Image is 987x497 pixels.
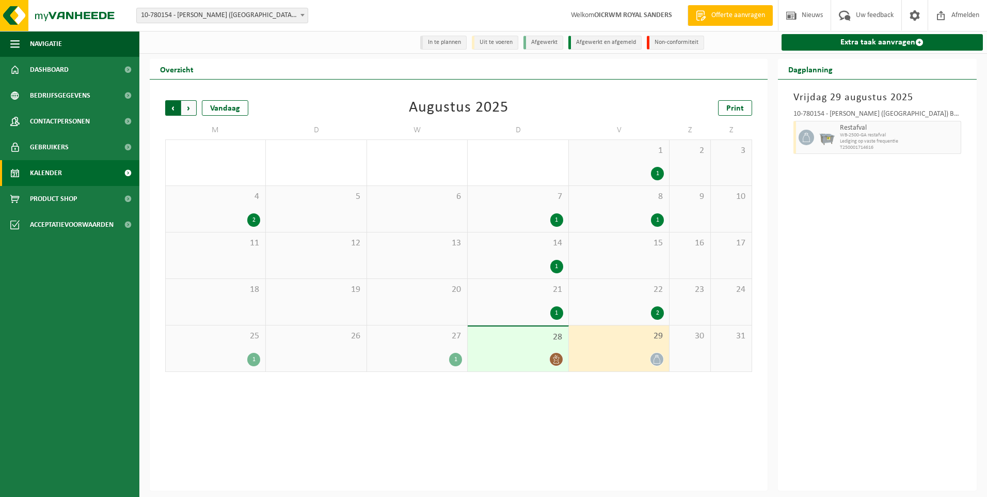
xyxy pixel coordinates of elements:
[574,238,664,249] span: 15
[420,36,467,50] li: In te plannen
[271,238,361,249] span: 12
[568,36,642,50] li: Afgewerkt en afgemeld
[271,191,361,203] span: 5
[716,191,746,203] span: 10
[247,353,260,366] div: 1
[171,331,260,342] span: 25
[647,36,704,50] li: Non-conformiteit
[840,132,959,138] span: WB-2500-GA restafval
[675,191,705,203] span: 9
[409,100,508,116] div: Augustus 2025
[165,100,181,116] span: Vorige
[594,11,672,19] strong: OICRWM ROYAL SANDERS
[651,167,664,180] div: 1
[30,212,114,238] span: Acceptatievoorwaarden
[468,121,568,139] td: D
[372,331,462,342] span: 27
[271,284,361,296] span: 19
[574,145,664,157] span: 1
[840,145,959,151] span: T250001714616
[840,138,959,145] span: Lediging op vaste frequentie
[675,284,705,296] span: 23
[782,34,983,51] a: Extra taak aanvragen
[574,191,664,203] span: 8
[716,145,746,157] span: 3
[726,104,744,113] span: Print
[171,191,260,203] span: 4
[150,59,204,79] h2: Overzicht
[247,213,260,227] div: 2
[675,331,705,342] span: 30
[165,121,266,139] td: M
[367,121,468,139] td: W
[688,5,773,26] a: Offerte aanvragen
[372,191,462,203] span: 6
[550,260,563,273] div: 1
[675,238,705,249] span: 16
[716,238,746,249] span: 17
[651,213,664,227] div: 1
[372,284,462,296] span: 20
[651,306,664,320] div: 2
[472,36,518,50] li: Uit te voeren
[271,331,361,342] span: 26
[793,111,962,121] div: 10-780154 - [PERSON_NAME] ([GEOGRAPHIC_DATA]) BV - IEPER
[670,121,711,139] td: Z
[137,8,308,23] span: 10-780154 - ROYAL SANDERS (BELGIUM) BV - IEPER
[840,124,959,132] span: Restafval
[30,108,90,134] span: Contactpersonen
[574,331,664,342] span: 29
[716,331,746,342] span: 31
[709,10,768,21] span: Offerte aanvragen
[171,238,260,249] span: 11
[30,186,77,212] span: Product Shop
[171,284,260,296] span: 18
[473,238,563,249] span: 14
[569,121,670,139] td: V
[30,83,90,108] span: Bedrijfsgegevens
[372,238,462,249] span: 13
[718,100,752,116] a: Print
[30,134,69,160] span: Gebruikers
[473,191,563,203] span: 7
[793,90,962,105] h3: Vrijdag 29 augustus 2025
[778,59,843,79] h2: Dagplanning
[550,213,563,227] div: 1
[711,121,752,139] td: Z
[550,306,563,320] div: 1
[473,332,563,343] span: 28
[574,284,664,296] span: 22
[30,160,62,186] span: Kalender
[473,284,563,296] span: 21
[202,100,248,116] div: Vandaag
[449,353,462,366] div: 1
[266,121,367,139] td: D
[181,100,197,116] span: Volgende
[716,284,746,296] span: 24
[136,8,308,23] span: 10-780154 - ROYAL SANDERS (BELGIUM) BV - IEPER
[523,36,563,50] li: Afgewerkt
[675,145,705,157] span: 2
[30,57,69,83] span: Dashboard
[30,31,62,57] span: Navigatie
[819,130,835,145] img: WB-2500-GAL-GY-01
